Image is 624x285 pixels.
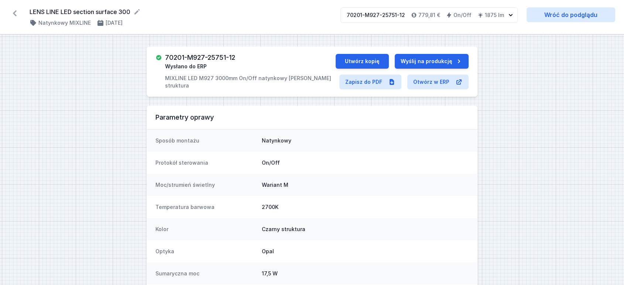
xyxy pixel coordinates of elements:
[155,226,256,233] dt: Kolor
[336,54,389,69] button: Utwórz kopię
[165,54,235,61] h3: 70201-M927-25751-12
[347,11,405,19] div: 70201-M927-25751-12
[155,181,256,189] dt: Moc/strumień świetlny
[407,75,469,89] a: Otwórz w ERP
[395,54,469,69] button: Wyślij na produkcję
[155,270,256,277] dt: Sumaryczna moc
[527,7,615,22] a: Wróć do podglądu
[262,181,469,189] dd: Wariant M
[155,137,256,144] dt: Sposób montażu
[155,159,256,166] dt: Protokół sterowania
[155,248,256,255] dt: Optyka
[165,63,207,70] span: Wysłano do ERP
[262,226,469,233] dd: Czarny struktura
[262,270,469,277] dd: 17,5 W
[38,19,91,27] h4: Natynkowy MIXLINE
[339,75,401,89] a: Zapisz do PDF
[106,19,123,27] h4: [DATE]
[165,75,336,89] p: MIXLINE LED M927 3000mm On/Off natynkowy [PERSON_NAME] struktura
[133,8,141,16] button: Edytuj nazwę projektu
[30,7,332,16] form: LENS LINE LED section surface 300
[155,113,469,122] h3: Parametry oprawy
[262,203,469,211] dd: 2700K
[262,137,469,144] dd: Natynkowy
[418,11,440,19] h4: 779,81 €
[155,203,256,211] dt: Temperatura barwowa
[262,159,469,166] dd: On/Off
[453,11,472,19] h4: On/Off
[262,248,469,255] dd: Opal
[340,7,518,23] button: 70201-M927-25751-12779,81 €On/Off1875 lm
[485,11,504,19] h4: 1875 lm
